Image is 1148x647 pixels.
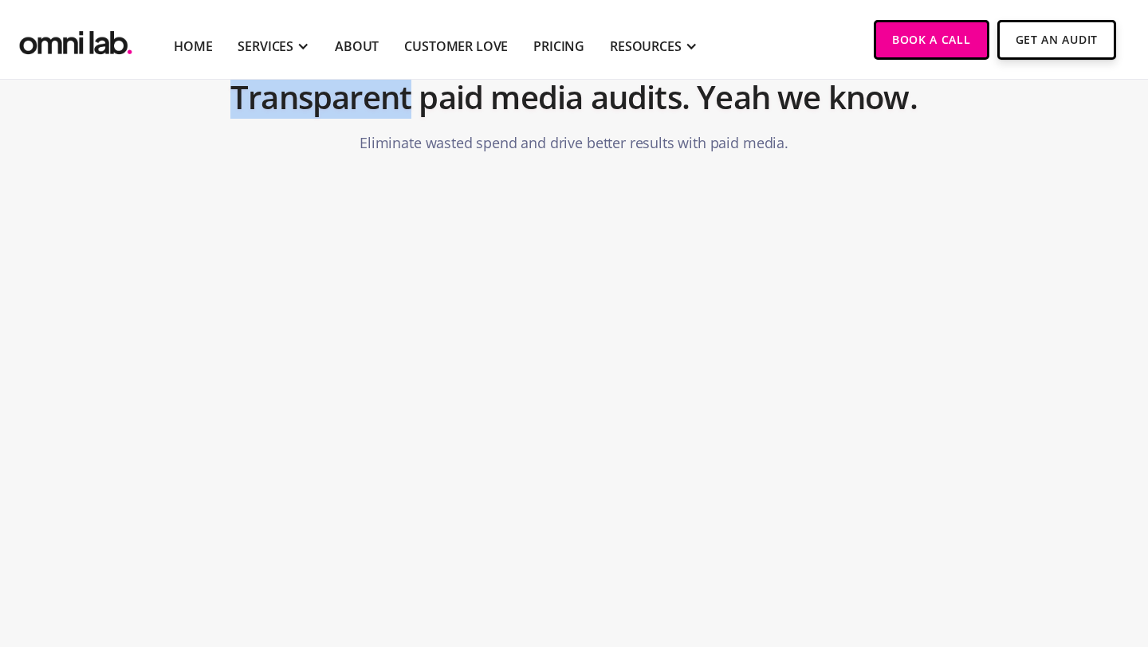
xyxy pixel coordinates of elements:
img: Omni Lab: B2B SaaS Demand Generation Agency [16,20,136,59]
h2: Transparent paid media audits. Yeah we know. [230,70,918,124]
iframe: To enrich screen reader interactions, please activate Accessibility in Grammarly extension settings [1068,571,1148,647]
a: Customer Love [404,37,508,56]
a: home [16,20,136,59]
a: Book a Call [874,20,989,60]
a: Home [174,37,212,56]
a: Pricing [533,37,584,56]
a: Get An Audit [997,20,1116,60]
div: SERVICES [238,37,293,56]
p: Eliminate wasted spend and drive better results with paid media. [360,124,788,162]
div: Chat Widget [1068,571,1148,647]
div: RESOURCES [610,37,682,56]
a: About [335,37,379,56]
